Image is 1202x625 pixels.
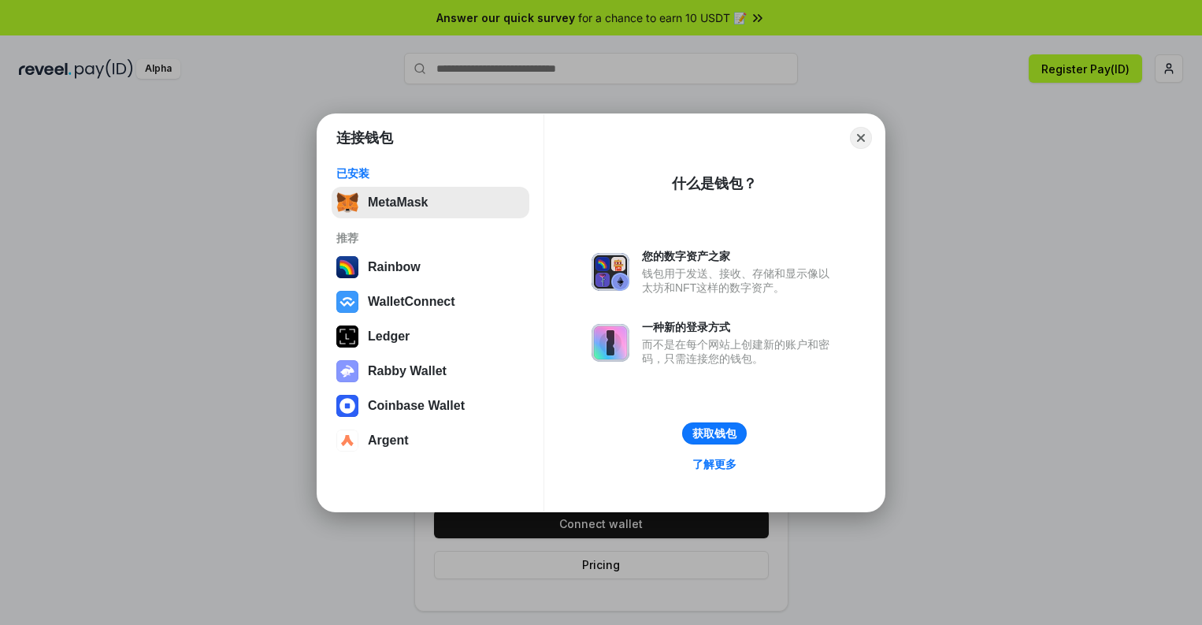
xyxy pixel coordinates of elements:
button: Argent [332,425,529,456]
div: WalletConnect [368,295,455,309]
div: 您的数字资产之家 [642,249,837,263]
img: svg+xml,%3Csvg%20width%3D%2228%22%20height%3D%2228%22%20viewBox%3D%220%200%2028%2028%22%20fill%3D... [336,291,358,313]
img: svg+xml,%3Csvg%20width%3D%2228%22%20height%3D%2228%22%20viewBox%3D%220%200%2028%2028%22%20fill%3D... [336,395,358,417]
div: 已安装 [336,166,525,180]
div: 了解更多 [692,457,736,471]
h1: 连接钱包 [336,128,393,147]
div: Argent [368,433,409,448]
button: Rabby Wallet [332,355,529,387]
div: Coinbase Wallet [368,399,465,413]
a: 了解更多 [683,454,746,474]
img: svg+xml,%3Csvg%20xmlns%3D%22http%3A%2F%2Fwww.w3.org%2F2000%2Fsvg%22%20width%3D%2228%22%20height%3... [336,326,358,348]
button: WalletConnect [332,286,529,318]
div: Rainbow [368,260,421,274]
img: svg+xml,%3Csvg%20width%3D%2228%22%20height%3D%2228%22%20viewBox%3D%220%200%2028%2028%22%20fill%3D... [336,430,358,452]
div: 获取钱包 [692,426,736,441]
img: svg+xml,%3Csvg%20width%3D%22120%22%20height%3D%22120%22%20viewBox%3D%220%200%20120%20120%22%20fil... [336,256,358,278]
div: 而不是在每个网站上创建新的账户和密码，只需连接您的钱包。 [642,337,837,366]
div: Rabby Wallet [368,364,447,378]
div: Ledger [368,329,410,344]
button: 获取钱包 [682,422,747,445]
button: Coinbase Wallet [332,390,529,422]
img: svg+xml,%3Csvg%20xmlns%3D%22http%3A%2F%2Fwww.w3.org%2F2000%2Fsvg%22%20fill%3D%22none%22%20viewBox... [336,360,358,382]
button: MetaMask [332,187,529,218]
div: MetaMask [368,195,428,210]
img: svg+xml,%3Csvg%20xmlns%3D%22http%3A%2F%2Fwww.w3.org%2F2000%2Fsvg%22%20fill%3D%22none%22%20viewBox... [592,324,629,362]
div: 钱包用于发送、接收、存储和显示像以太坊和NFT这样的数字资产。 [642,266,837,295]
div: 一种新的登录方式 [642,320,837,334]
img: svg+xml,%3Csvg%20fill%3D%22none%22%20height%3D%2233%22%20viewBox%3D%220%200%2035%2033%22%20width%... [336,192,358,214]
button: Ledger [332,321,529,352]
button: Rainbow [332,251,529,283]
button: Close [850,127,872,149]
div: 推荐 [336,231,525,245]
img: svg+xml,%3Csvg%20xmlns%3D%22http%3A%2F%2Fwww.w3.org%2F2000%2Fsvg%22%20fill%3D%22none%22%20viewBox... [592,253,629,291]
div: 什么是钱包？ [672,174,757,193]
